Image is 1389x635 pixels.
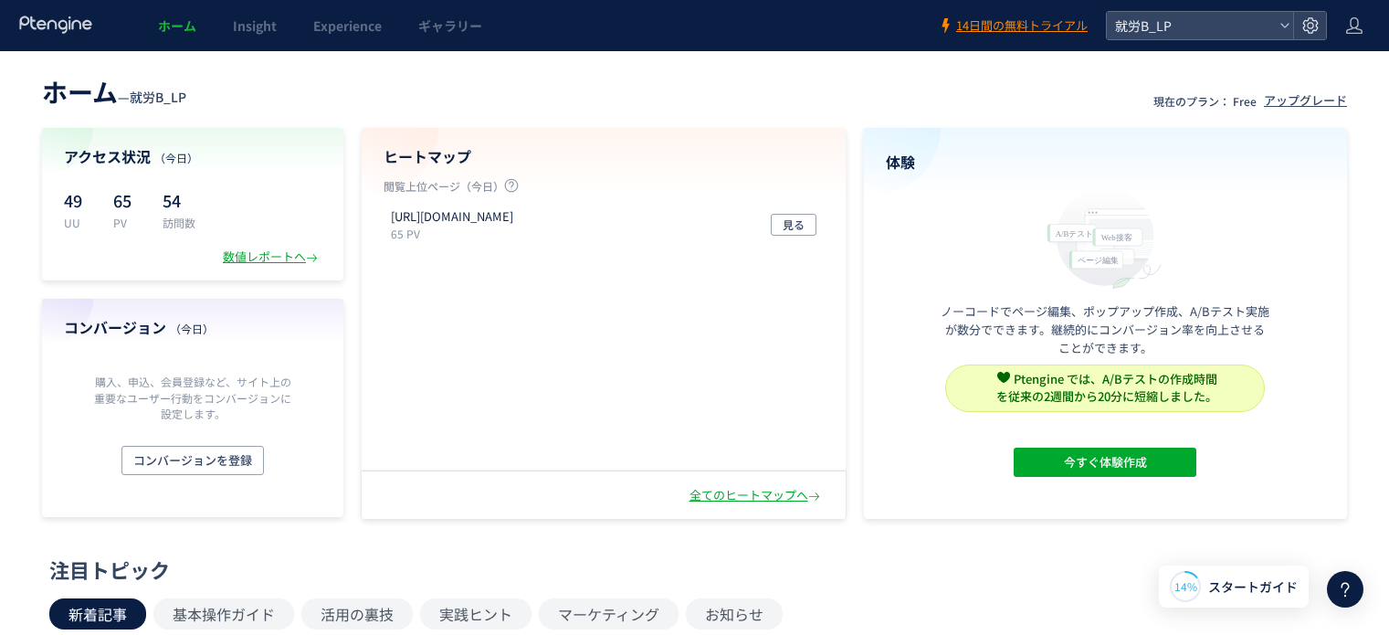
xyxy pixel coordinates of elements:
[886,152,1326,173] h4: 体験
[384,146,824,167] h4: ヒートマップ
[42,73,118,110] span: ホーム
[997,371,1010,384] img: svg+xml,%3c
[1110,12,1272,39] span: 就労B_LP
[1153,93,1257,109] p: 現在のプラン： Free
[1038,184,1172,291] img: home_experience_onbo_jp-C5-EgdA0.svg
[771,214,816,236] button: 見る
[64,317,321,338] h4: コンバージョン
[64,215,91,230] p: UU
[938,17,1088,35] a: 14日間の無料トライアル
[313,16,382,35] span: Experience
[233,16,277,35] span: Insight
[1014,448,1196,477] button: 今すぐ体験作成
[420,598,531,630] button: 実践ヒント
[391,226,521,241] p: 65 PV
[301,598,413,630] button: 活用の裏技
[42,73,186,110] div: —
[1174,578,1197,594] span: 14%
[223,249,321,266] div: 数値レポートへ
[163,185,195,215] p: 54
[49,556,1331,584] div: 注目トピック
[154,150,198,165] span: （今日）
[418,16,482,35] span: ギャラリー
[153,598,294,630] button: 基本操作ガイド
[64,146,321,167] h4: アクセス状況
[89,374,296,420] p: 購入、申込、会員登録など、サイト上の重要なユーザー行動をコンバージョンに設定します。
[113,185,141,215] p: 65
[1208,577,1298,597] span: スタートガイド
[686,598,783,630] button: お知らせ
[49,598,146,630] button: 新着記事
[391,208,513,226] p: https://jwco.jp/bworks_2022
[121,446,264,475] button: コンバージョンを登録
[783,214,805,236] span: 見る
[941,302,1269,357] p: ノーコードでページ編集、ポップアップ作成、A/Bテスト実施が数分でできます。継続的にコンバージョン率を向上させることができます。
[163,215,195,230] p: 訪問数
[1064,448,1147,477] span: 今すぐ体験作成
[158,16,196,35] span: ホーム
[539,598,679,630] button: マーケティング
[1264,92,1347,110] div: アップグレード
[170,321,214,336] span: （今日）
[384,178,824,201] p: 閲覧上位ページ（今日）
[689,487,824,504] div: 全てのヒートマップへ
[133,446,252,475] span: コンバージョンを登録
[113,215,141,230] p: PV
[956,17,1088,35] span: 14日間の無料トライアル
[64,185,91,215] p: 49
[996,370,1217,405] span: Ptengine では、A/Bテストの作成時間 を従来の2週間から20分に短縮しました。
[130,88,186,106] span: 就労B_LP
